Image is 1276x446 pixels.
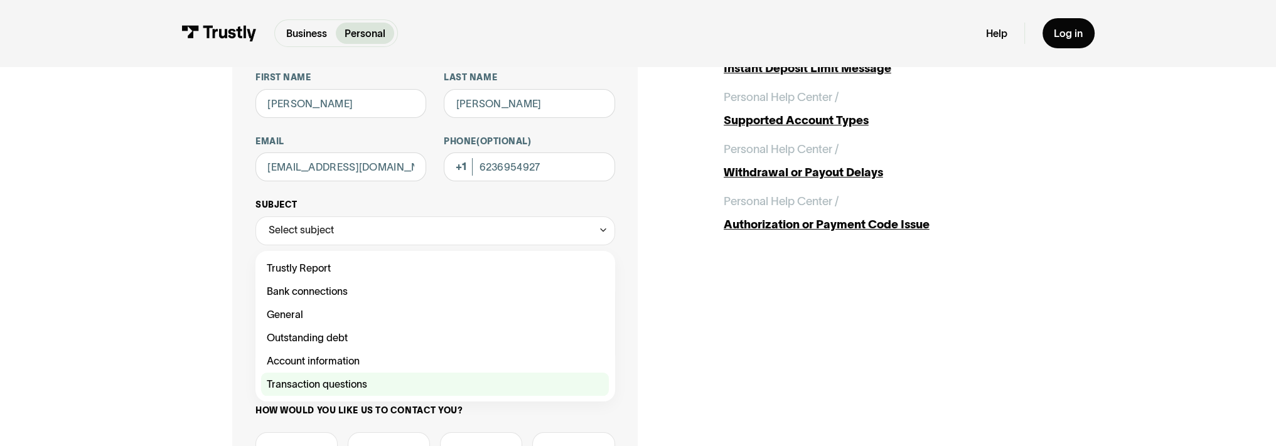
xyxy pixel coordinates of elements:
[278,23,336,43] a: Business
[724,88,1044,129] a: Personal Help Center /Supported Account Types
[255,152,426,181] input: alex@mail.com
[724,193,839,210] div: Personal Help Center /
[724,88,839,106] div: Personal Help Center /
[444,72,614,83] label: Last name
[724,193,1044,233] a: Personal Help Center /Authorization or Payment Code Issue
[267,260,331,277] span: Trustly Report
[724,164,1044,181] div: Withdrawal or Payout Delays
[267,353,360,370] span: Account information
[444,135,614,147] label: Phone
[267,283,348,300] span: Bank connections
[267,329,348,347] span: Outstanding debt
[255,72,426,83] label: First name
[267,306,303,324] span: General
[444,152,614,181] input: (555) 555-5555
[336,23,394,43] a: Personal
[255,245,615,401] nav: Select subject
[1054,27,1083,40] div: Log in
[267,376,367,393] span: Transaction questions
[985,27,1007,40] a: Help
[724,141,1044,181] a: Personal Help Center /Withdrawal or Payout Delays
[181,25,257,41] img: Trustly Logo
[255,199,615,210] label: Subject
[286,26,327,41] p: Business
[476,136,532,146] span: (Optional)
[269,221,334,239] div: Select subject
[255,216,615,245] div: Select subject
[724,112,1044,129] div: Supported Account Types
[255,405,615,416] label: How would you like us to contact you?
[444,89,614,118] input: Howard
[1043,18,1095,49] a: Log in
[345,26,385,41] p: Personal
[724,60,1044,77] div: Instant Deposit Limit Message
[724,141,839,158] div: Personal Help Center /
[255,89,426,118] input: Alex
[724,216,1044,233] div: Authorization or Payment Code Issue
[255,135,426,147] label: Email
